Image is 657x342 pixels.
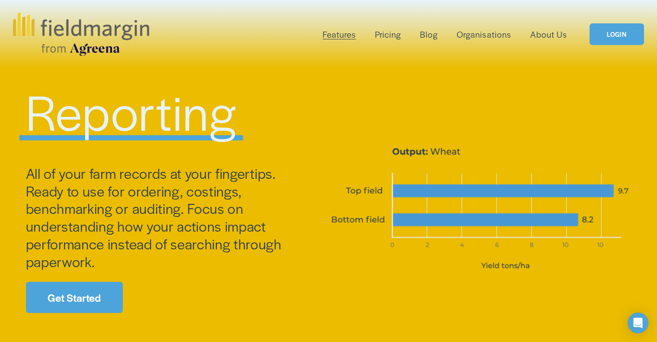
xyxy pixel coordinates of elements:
[323,28,356,41] span: Features
[457,27,511,42] a: Organisations
[590,23,644,45] a: LOGIN
[530,27,567,42] a: About Us
[26,282,123,313] a: Get Started
[26,76,237,145] span: Reporting
[13,13,149,56] img: fieldmargin.com
[628,313,648,333] div: Open Intercom Messenger
[375,27,401,42] a: Pricing
[26,163,285,271] span: All of your farm records at your fingertips. Ready to use for ordering, costings, benchmarking or...
[420,27,438,42] a: Blog
[323,27,356,42] a: folder dropdown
